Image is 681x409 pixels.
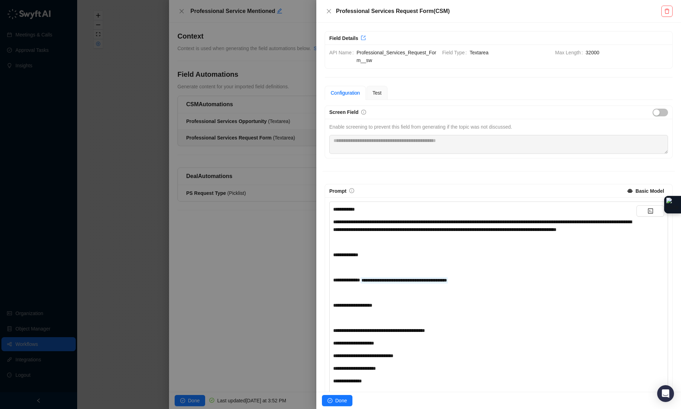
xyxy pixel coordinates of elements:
[657,385,674,402] div: Open Intercom Messenger
[442,49,470,56] span: Field Type
[470,49,549,56] span: Textarea
[322,395,352,406] button: Done
[372,90,382,96] span: Test
[555,49,586,56] span: Max Length
[349,188,354,194] a: info-circle
[329,109,358,115] span: Screen Field
[326,8,332,14] span: close
[328,398,332,403] span: check-circle
[329,188,346,194] span: Prompt
[361,110,366,115] span: info-circle
[361,109,366,115] a: info-circle
[329,49,357,64] span: API Name
[648,208,653,214] span: code
[635,188,664,194] strong: Basic Model
[349,188,354,193] span: info-circle
[329,34,358,42] div: Field Details
[329,124,512,130] span: Enable screening to prevent this field from generating if the topic was not discussed.
[331,89,360,97] div: Configuration
[335,397,347,404] span: Done
[325,7,333,15] button: Close
[586,49,668,56] span: 32000
[664,8,670,14] span: delete
[336,7,661,15] h5: Professional Services Request Form ( CSM )
[361,35,366,40] span: export
[357,49,437,64] span: Professional_Services_Request_Form__sw
[666,198,679,212] img: Extension Icon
